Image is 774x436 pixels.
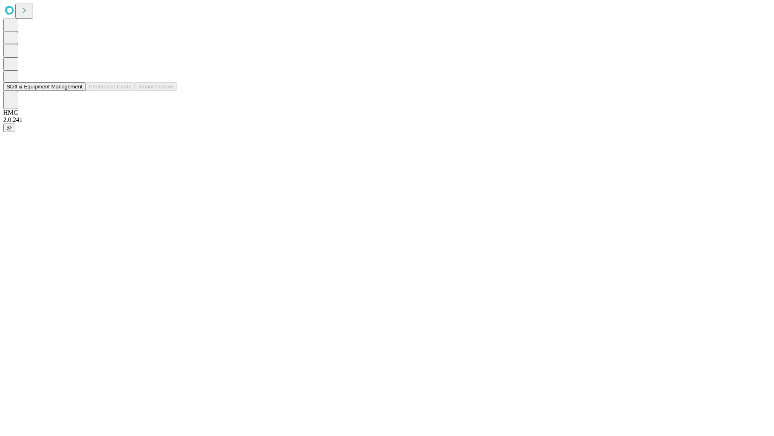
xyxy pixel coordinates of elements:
[134,82,177,91] button: Tenant Params
[3,109,771,116] div: HMC
[3,82,86,91] button: Staff & Equipment Management
[86,82,134,91] button: Preference Cards
[3,124,15,132] button: @
[3,116,771,124] div: 2.0.241
[6,125,12,131] span: @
